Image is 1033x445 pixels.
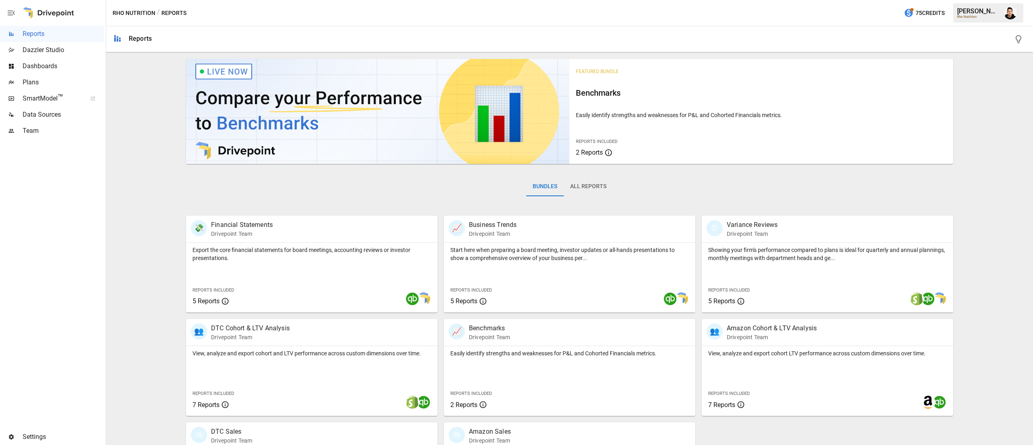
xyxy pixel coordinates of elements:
[23,126,104,136] span: Team
[922,292,935,305] img: quickbooks
[916,8,945,18] span: 75 Credits
[191,323,207,340] div: 👥
[23,94,82,103] span: SmartModel
[727,323,817,333] p: Amazon Cohort & LTV Analysis
[58,92,63,103] span: ™
[708,349,947,357] p: View, analyze and export cohort LTV performance across custom dimensions over time.
[576,139,617,144] span: Reports Included
[157,8,160,18] div: /
[999,2,1022,24] button: Francisco Sanchez
[707,323,723,340] div: 👥
[450,401,477,409] span: 2 Reports
[922,396,935,409] img: amazon
[708,246,947,262] p: Showing your firm's performance compared to plans is ideal for quarterly and annual plannings, mo...
[469,220,516,230] p: Business Trends
[933,396,946,409] img: quickbooks
[406,396,419,409] img: shopify
[211,220,273,230] p: Financial Statements
[211,437,252,445] p: Drivepoint Team
[23,432,104,442] span: Settings
[450,246,689,262] p: Start here when preparing a board meeting, investor updates or all-hands presentations to show a ...
[211,333,290,341] p: Drivepoint Team
[192,288,234,293] span: Reports Included
[708,288,750,293] span: Reports Included
[910,292,923,305] img: shopify
[708,391,750,396] span: Reports Included
[727,220,778,230] p: Variance Reviews
[469,437,511,445] p: Drivepoint Team
[727,230,778,238] p: Drivepoint Team
[1004,6,1017,19] img: Francisco Sanchez
[23,110,104,120] span: Data Sources
[576,149,603,156] span: 2 Reports
[129,35,152,42] div: Reports
[191,427,207,443] div: 🛍
[211,323,290,333] p: DTC Cohort & LTV Analysis
[23,78,104,87] span: Plans
[450,297,477,305] span: 5 Reports
[113,8,155,18] button: Rho Nutrition
[417,396,430,409] img: quickbooks
[469,323,510,333] p: Benchmarks
[664,292,677,305] img: quickbooks
[707,220,723,236] div: 🗓
[192,401,220,409] span: 7 Reports
[186,59,569,164] img: video thumbnail
[576,111,946,119] p: Easily identify strengths and weaknesses for P&L and Cohorted Financials metrics.
[576,86,946,99] h6: Benchmarks
[526,177,564,196] button: Bundles
[708,401,735,409] span: 7 Reports
[450,349,689,357] p: Easily identify strengths and weaknesses for P&L and Cohorted Financials metrics.
[192,391,234,396] span: Reports Included
[469,427,511,437] p: Amazon Sales
[564,177,613,196] button: All Reports
[23,61,104,71] span: Dashboards
[23,29,104,39] span: Reports
[576,69,619,74] span: Featured Bundle
[469,230,516,238] p: Drivepoint Team
[450,391,492,396] span: Reports Included
[708,297,735,305] span: 5 Reports
[957,7,999,15] div: [PERSON_NAME]
[727,333,817,341] p: Drivepoint Team
[192,349,431,357] p: View, analyze and export cohort and LTV performance across custom dimensions over time.
[469,333,510,341] p: Drivepoint Team
[675,292,688,305] img: smart model
[192,246,431,262] p: Export the core financial statements for board meetings, accounting reviews or investor presentat...
[211,427,252,437] p: DTC Sales
[192,297,220,305] span: 5 Reports
[449,323,465,340] div: 📈
[417,292,430,305] img: smart model
[191,220,207,236] div: 💸
[211,230,273,238] p: Drivepoint Team
[449,220,465,236] div: 📈
[450,288,492,293] span: Reports Included
[406,292,419,305] img: quickbooks
[449,427,465,443] div: 🛍
[901,6,948,21] button: 75Credits
[933,292,946,305] img: smart model
[23,45,104,55] span: Dazzler Studio
[957,15,999,19] div: Rho Nutrition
